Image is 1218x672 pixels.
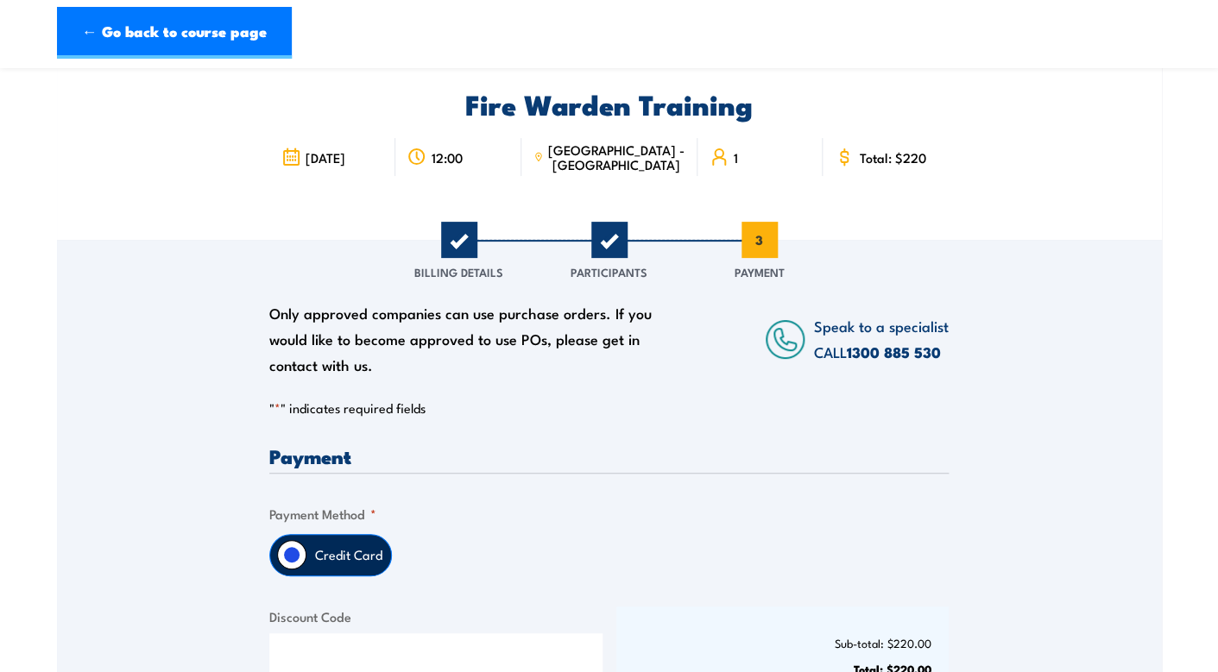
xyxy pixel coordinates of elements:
legend: Payment Method [269,504,376,524]
label: Credit Card [306,535,391,575]
h3: Payment [269,446,949,466]
span: 3 [742,222,778,258]
span: 1 [441,222,477,258]
span: Participants [571,263,647,280]
span: Speak to a specialist CALL [814,315,949,362]
p: " " indicates required fields [269,399,949,417]
p: Sub-total: $220.00 [634,637,932,650]
a: ← Go back to course page [57,7,292,59]
span: 2 [591,222,628,258]
span: [DATE] [306,150,345,165]
a: 1300 885 530 [847,341,941,363]
span: 1 [734,150,738,165]
label: Discount Code [269,606,603,626]
div: Only approved companies can use purchase orders. If you would like to become approved to use POs,... [269,300,661,378]
span: 12:00 [432,150,463,165]
span: Billing Details [414,263,503,280]
h2: Fire Warden Training [269,91,949,116]
span: [GEOGRAPHIC_DATA] - [GEOGRAPHIC_DATA] [548,142,685,172]
span: Payment [735,263,785,280]
span: Total: $220 [859,150,925,165]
